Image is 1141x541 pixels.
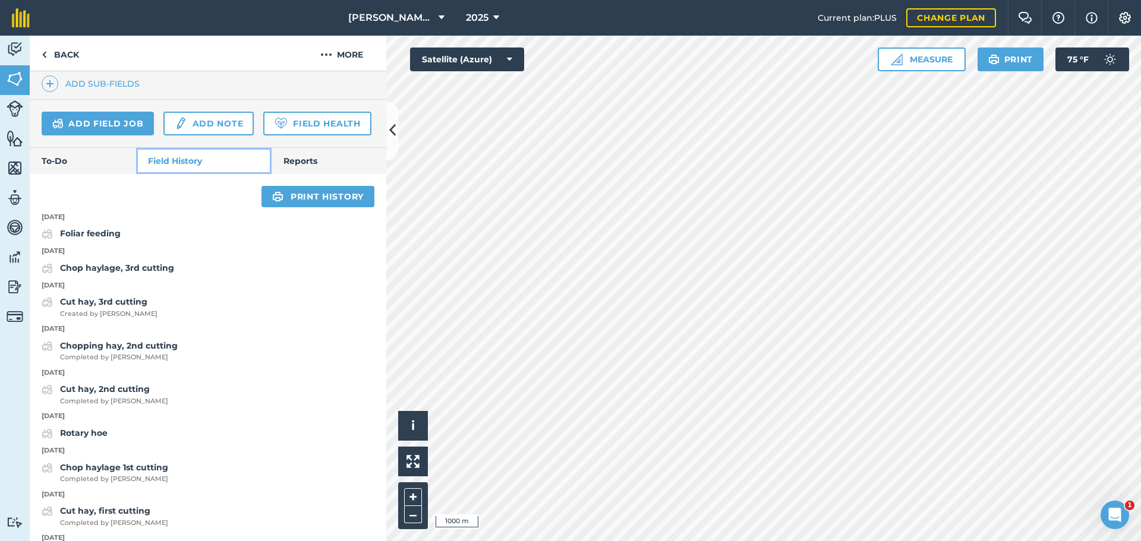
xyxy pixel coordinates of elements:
[174,116,187,131] img: svg+xml;base64,PD94bWwgdmVyc2lvbj0iMS4wIiBlbmNvZGluZz0idXRmLTgiPz4KPCEtLSBHZW5lcmF0b3I6IEFkb2JlIE...
[42,426,108,441] a: Rotary hoe
[42,295,53,309] img: svg+xml;base64,PD94bWwgdmVyc2lvbj0iMS4wIiBlbmNvZGluZz0idXRmLTgiPz4KPCEtLSBHZW5lcmF0b3I6IEFkb2JlIE...
[7,517,23,528] img: svg+xml;base64,PD94bWwgdmVyc2lvbj0iMS4wIiBlbmNvZGluZz0idXRmLTgiPz4KPCEtLSBHZW5lcmF0b3I6IEFkb2JlIE...
[30,246,386,257] p: [DATE]
[1118,12,1132,24] img: A cog icon
[12,8,30,27] img: fieldmargin Logo
[42,426,53,441] img: svg+xml;base64,PD94bWwgdmVyc2lvbj0iMS4wIiBlbmNvZGluZz0idXRmLTgiPz4KPCEtLSBHZW5lcmF0b3I6IEFkb2JlIE...
[7,100,23,117] img: svg+xml;base64,PD94bWwgdmVyc2lvbj0iMS4wIiBlbmNvZGluZz0idXRmLTgiPz4KPCEtLSBHZW5lcmF0b3I6IEFkb2JlIE...
[30,411,386,422] p: [DATE]
[410,48,524,71] button: Satellite (Azure)
[30,36,91,71] a: Back
[60,518,168,529] span: Completed by [PERSON_NAME]
[60,340,178,351] strong: Chopping hay, 2nd cutting
[60,228,121,239] strong: Foliar feeding
[42,504,168,528] a: Cut hay, first cuttingCompleted by [PERSON_NAME]
[261,186,374,207] a: Print history
[42,461,168,485] a: Chop haylage 1st cuttingCompleted by [PERSON_NAME]
[1051,12,1066,24] img: A question mark icon
[42,227,121,241] a: Foliar feeding
[7,40,23,58] img: svg+xml;base64,PD94bWwgdmVyc2lvbj0iMS4wIiBlbmNvZGluZz0idXRmLTgiPz4KPCEtLSBHZW5lcmF0b3I6IEFkb2JlIE...
[272,189,283,204] img: svg+xml;base64,PHN2ZyB4bWxucz0iaHR0cDovL3d3dy53My5vcmcvMjAwMC9zdmciIHdpZHRoPSIxOSIgaGVpZ2h0PSIyNC...
[398,411,428,441] button: i
[1101,501,1129,529] iframe: Intercom live chat
[42,75,144,92] a: Add sub-fields
[7,129,23,147] img: svg+xml;base64,PHN2ZyB4bWxucz0iaHR0cDovL3d3dy53My5vcmcvMjAwMC9zdmciIHdpZHRoPSI1NiIgaGVpZ2h0PSI2MC...
[320,48,332,62] img: svg+xml;base64,PHN2ZyB4bWxucz0iaHR0cDovL3d3dy53My5vcmcvMjAwMC9zdmciIHdpZHRoPSIyMCIgaGVpZ2h0PSIyNC...
[891,53,903,65] img: Ruler icon
[466,11,488,25] span: 2025
[42,261,53,276] img: svg+xml;base64,PD94bWwgdmVyc2lvbj0iMS4wIiBlbmNvZGluZz0idXRmLTgiPz4KPCEtLSBHZW5lcmF0b3I6IEFkb2JlIE...
[7,248,23,266] img: svg+xml;base64,PD94bWwgdmVyc2lvbj0iMS4wIiBlbmNvZGluZz0idXRmLTgiPz4KPCEtLSBHZW5lcmF0b3I6IEFkb2JlIE...
[42,295,157,319] a: Cut hay, 3rd cuttingCreated by [PERSON_NAME]
[42,461,53,475] img: svg+xml;base64,PD94bWwgdmVyc2lvbj0iMS4wIiBlbmNvZGluZz0idXRmLTgiPz4KPCEtLSBHZW5lcmF0b3I6IEFkb2JlIE...
[7,219,23,236] img: svg+xml;base64,PD94bWwgdmVyc2lvbj0iMS4wIiBlbmNvZGluZz0idXRmLTgiPz4KPCEtLSBHZW5lcmF0b3I6IEFkb2JlIE...
[411,418,415,433] span: i
[42,48,47,62] img: svg+xml;base64,PHN2ZyB4bWxucz0iaHR0cDovL3d3dy53My5vcmcvMjAwMC9zdmciIHdpZHRoPSI5IiBoZWlnaHQ9IjI0Ii...
[60,396,168,407] span: Completed by [PERSON_NAME]
[272,148,386,174] a: Reports
[30,324,386,334] p: [DATE]
[60,384,150,394] strong: Cut hay, 2nd cutting
[406,455,420,468] img: Four arrows, one pointing top left, one top right, one bottom right and the last bottom left
[42,339,178,363] a: Chopping hay, 2nd cuttingCompleted by [PERSON_NAME]
[404,488,422,506] button: +
[7,159,23,177] img: svg+xml;base64,PHN2ZyB4bWxucz0iaHR0cDovL3d3dy53My5vcmcvMjAwMC9zdmciIHdpZHRoPSI1NiIgaGVpZ2h0PSI2MC...
[60,462,168,473] strong: Chop haylage 1st cutting
[1055,48,1129,71] button: 75 °F
[60,428,108,438] strong: Rotary hoe
[60,474,168,485] span: Completed by [PERSON_NAME]
[263,112,371,135] a: Field Health
[1125,501,1134,510] span: 1
[42,261,174,276] a: Chop haylage, 3rd cutting
[60,309,157,319] span: Created by [PERSON_NAME]
[42,382,168,406] a: Cut hay, 2nd cuttingCompleted by [PERSON_NAME]
[1098,48,1122,71] img: svg+xml;base64,PD94bWwgdmVyc2lvbj0iMS4wIiBlbmNvZGluZz0idXRmLTgiPz4KPCEtLSBHZW5lcmF0b3I6IEFkb2JlIE...
[42,382,53,397] img: svg+xml;base64,PD94bWwgdmVyc2lvbj0iMS4wIiBlbmNvZGluZz0idXRmLTgiPz4KPCEtLSBHZW5lcmF0b3I6IEFkb2JlIE...
[1018,12,1032,24] img: Two speech bubbles overlapping with the left bubble in the forefront
[60,296,147,307] strong: Cut hay, 3rd cutting
[163,112,254,135] a: Add note
[42,227,53,241] img: svg+xml;base64,PD94bWwgdmVyc2lvbj0iMS4wIiBlbmNvZGluZz0idXRmLTgiPz4KPCEtLSBHZW5lcmF0b3I6IEFkb2JlIE...
[136,148,271,174] a: Field History
[818,11,897,24] span: Current plan : PLUS
[297,36,386,71] button: More
[30,368,386,378] p: [DATE]
[7,70,23,88] img: svg+xml;base64,PHN2ZyB4bWxucz0iaHR0cDovL3d3dy53My5vcmcvMjAwMC9zdmciIHdpZHRoPSI1NiIgaGVpZ2h0PSI2MC...
[988,52,1000,67] img: svg+xml;base64,PHN2ZyB4bWxucz0iaHR0cDovL3d3dy53My5vcmcvMjAwMC9zdmciIHdpZHRoPSIxOSIgaGVpZ2h0PSIyNC...
[30,212,386,223] p: [DATE]
[30,280,386,291] p: [DATE]
[42,504,53,518] img: svg+xml;base64,PD94bWwgdmVyc2lvbj0iMS4wIiBlbmNvZGluZz0idXRmLTgiPz4KPCEtLSBHZW5lcmF0b3I6IEFkb2JlIE...
[348,11,434,25] span: [PERSON_NAME] Farm
[60,262,174,273] strong: Chop haylage, 3rd cutting
[46,77,54,91] img: svg+xml;base64,PHN2ZyB4bWxucz0iaHR0cDovL3d3dy53My5vcmcvMjAwMC9zdmciIHdpZHRoPSIxNCIgaGVpZ2h0PSIyNC...
[978,48,1044,71] button: Print
[52,116,64,131] img: svg+xml;base64,PD94bWwgdmVyc2lvbj0iMS4wIiBlbmNvZGluZz0idXRmLTgiPz4KPCEtLSBHZW5lcmF0b3I6IEFkb2JlIE...
[30,489,386,500] p: [DATE]
[1086,11,1098,25] img: svg+xml;base64,PHN2ZyB4bWxucz0iaHR0cDovL3d3dy53My5vcmcvMjAwMC9zdmciIHdpZHRoPSIxNyIgaGVpZ2h0PSIxNy...
[42,112,154,135] a: Add field job
[60,352,178,363] span: Completed by [PERSON_NAME]
[7,189,23,207] img: svg+xml;base64,PD94bWwgdmVyc2lvbj0iMS4wIiBlbmNvZGluZz0idXRmLTgiPz4KPCEtLSBHZW5lcmF0b3I6IEFkb2JlIE...
[404,506,422,523] button: –
[30,148,136,174] a: To-Do
[7,308,23,325] img: svg+xml;base64,PD94bWwgdmVyc2lvbj0iMS4wIiBlbmNvZGluZz0idXRmLTgiPz4KPCEtLSBHZW5lcmF0b3I6IEFkb2JlIE...
[42,339,53,353] img: svg+xml;base64,PD94bWwgdmVyc2lvbj0iMS4wIiBlbmNvZGluZz0idXRmLTgiPz4KPCEtLSBHZW5lcmF0b3I6IEFkb2JlIE...
[30,445,386,456] p: [DATE]
[7,278,23,296] img: svg+xml;base64,PD94bWwgdmVyc2lvbj0iMS4wIiBlbmNvZGluZz0idXRmLTgiPz4KPCEtLSBHZW5lcmF0b3I6IEFkb2JlIE...
[906,8,996,27] a: Change plan
[1067,48,1089,71] span: 75 ° F
[878,48,966,71] button: Measure
[60,505,150,516] strong: Cut hay, first cutting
